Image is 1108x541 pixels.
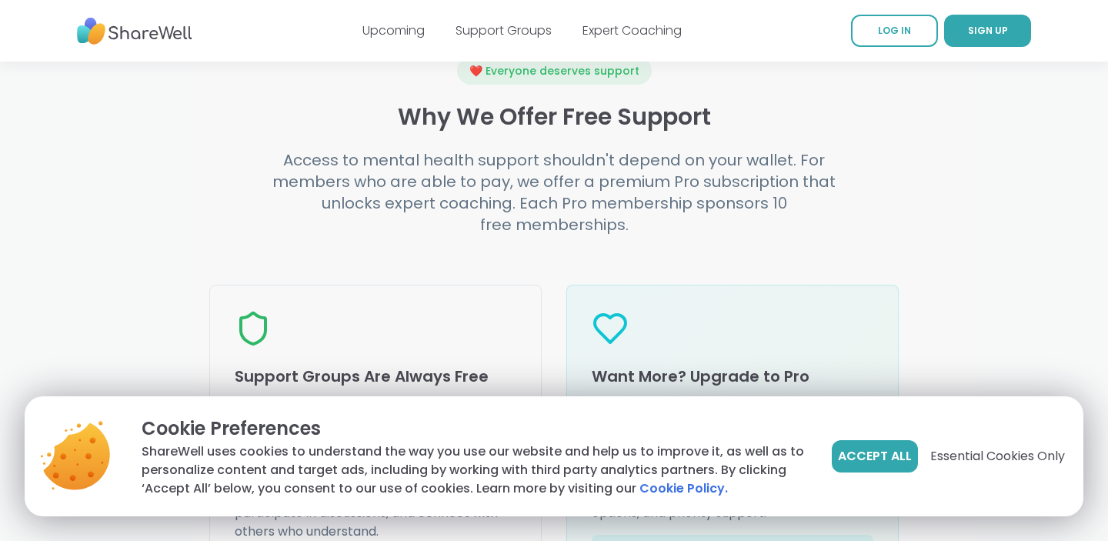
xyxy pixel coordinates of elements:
[851,15,938,47] a: LOG IN
[259,149,849,235] h4: Access to mental health support shouldn't depend on your wallet. For members who are able to pay,...
[930,447,1065,466] span: Essential Cookies Only
[142,442,807,498] p: ShareWell uses cookies to understand the way you use our website and help us to improve it, as we...
[878,24,911,37] span: LOG IN
[457,57,652,85] div: ❤️ Everyone deserves support
[944,15,1031,47] a: SIGN UP
[968,24,1008,37] span: SIGN UP
[639,479,728,498] a: Cookie Policy.
[362,22,425,39] a: Upcoming
[838,447,912,466] span: Accept All
[582,22,682,39] a: Expert Coaching
[592,366,873,387] h4: Want More? Upgrade to Pro
[77,10,192,52] img: ShareWell Nav Logo
[235,366,516,387] h4: Support Groups Are Always Free
[456,22,552,39] a: Support Groups
[209,103,899,131] h3: Why We Offer Free Support
[142,415,807,442] p: Cookie Preferences
[832,440,918,473] button: Accept All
